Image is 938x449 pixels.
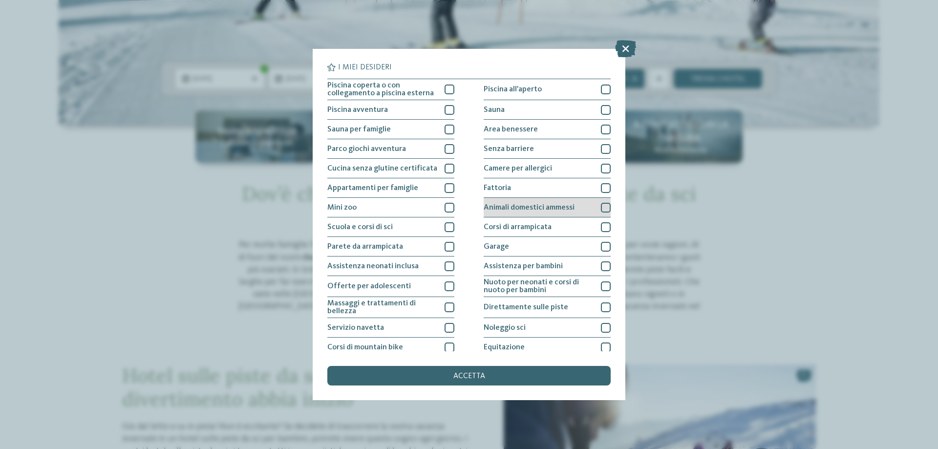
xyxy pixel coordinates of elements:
[484,324,526,332] span: Noleggio sci
[327,282,411,290] span: Offerte per adolescenti
[484,223,552,231] span: Corsi di arrampicata
[327,126,391,133] span: Sauna per famiglie
[327,82,437,97] span: Piscina coperta o con collegamento a piscina esterna
[327,299,437,315] span: Massaggi e trattamenti di bellezza
[484,106,505,114] span: Sauna
[327,343,403,351] span: Corsi di mountain bike
[327,243,403,251] span: Parete da arrampicata
[338,64,392,71] span: I miei desideri
[484,145,534,153] span: Senza barriere
[327,204,357,212] span: Mini zoo
[327,184,418,192] span: Appartamenti per famiglie
[327,145,406,153] span: Parco giochi avventura
[484,343,525,351] span: Equitazione
[484,184,511,192] span: Fattoria
[453,372,485,380] span: accetta
[327,223,393,231] span: Scuola e corsi di sci
[327,324,384,332] span: Servizio navetta
[484,243,509,251] span: Garage
[484,86,542,93] span: Piscina all'aperto
[484,303,568,311] span: Direttamente sulle piste
[484,262,563,270] span: Assistenza per bambini
[327,165,437,172] span: Cucina senza glutine certificata
[327,262,419,270] span: Assistenza neonati inclusa
[327,106,388,114] span: Piscina avventura
[484,278,594,294] span: Nuoto per neonati e corsi di nuoto per bambini
[484,204,575,212] span: Animali domestici ammessi
[484,126,538,133] span: Area benessere
[484,165,552,172] span: Camere per allergici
